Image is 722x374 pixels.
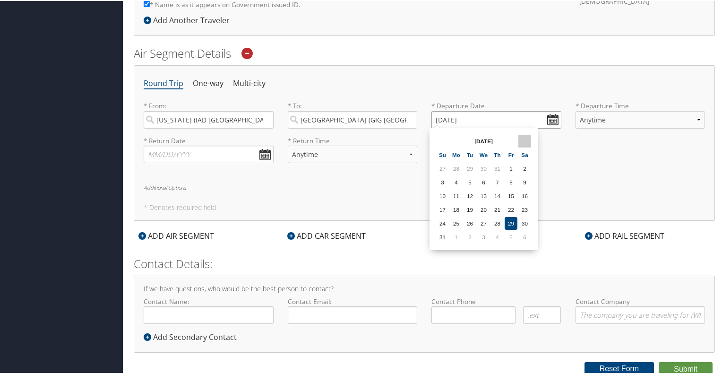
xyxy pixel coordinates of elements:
td: 6 [518,230,531,243]
td: 16 [518,189,531,201]
label: Contact Company [576,296,705,323]
td: 3 [436,175,449,188]
label: * Return Time [288,135,418,145]
label: * From: [144,100,274,127]
td: 31 [436,230,449,243]
th: [DATE] [450,134,517,147]
li: Round Trip [144,74,183,91]
th: Fr [505,148,517,160]
label: Contact Phone [431,296,561,305]
td: 2 [464,230,476,243]
div: Add Another Traveler [144,14,234,25]
h5: * Denotes required field [144,203,705,210]
td: 23 [518,202,531,215]
td: 29 [505,216,517,229]
div: Add Secondary Contact [144,331,241,342]
input: Contact Email: [288,305,418,323]
td: 8 [505,175,517,188]
th: Su [436,148,449,160]
th: Sa [518,148,531,160]
h2: Contact Details: [134,255,715,271]
td: 19 [464,202,476,215]
input: City or Airport Code [288,110,418,128]
label: * Departure Date [431,100,561,110]
td: 4 [491,230,504,243]
td: 9 [518,175,531,188]
label: Contact Name: [144,296,274,323]
td: 25 [450,216,463,229]
td: 26 [464,216,476,229]
th: Tu [464,148,476,160]
div: ADD RAIL SEGMENT [580,229,669,241]
input: Contact Name: [144,305,274,323]
th: Th [491,148,504,160]
h4: If we have questions, who would be the best person to contact? [144,285,705,291]
td: 13 [477,189,490,201]
label: * To: [288,100,418,127]
td: 2 [518,161,531,174]
label: * Departure Time [576,100,705,135]
td: 14 [491,189,504,201]
td: 10 [436,189,449,201]
input: .ext [523,305,561,323]
input: MM/DD/YYYY [144,145,274,162]
th: We [477,148,490,160]
td: 6 [477,175,490,188]
td: 28 [450,161,463,174]
select: * Departure Time [576,110,705,128]
td: 21 [491,202,504,215]
td: 20 [477,202,490,215]
h6: Additional Options: [144,184,705,189]
td: 5 [464,175,476,188]
td: 15 [505,189,517,201]
li: Multi-city [233,74,266,91]
td: 30 [518,216,531,229]
td: 31 [491,161,504,174]
td: 27 [436,161,449,174]
td: 4 [450,175,463,188]
div: ADD CAR SEGMENT [283,229,370,241]
td: 22 [505,202,517,215]
td: 1 [505,161,517,174]
td: 7 [491,175,504,188]
td: 3 [477,230,490,243]
td: 1 [450,230,463,243]
td: 27 [477,216,490,229]
div: ADD AIR SEGMENT [134,229,219,241]
td: 28 [491,216,504,229]
td: 12 [464,189,476,201]
td: 24 [436,216,449,229]
td: 29 [464,161,476,174]
th: Mo [450,148,463,160]
td: 30 [477,161,490,174]
label: * Return Date [144,135,274,145]
td: 5 [505,230,517,243]
td: 17 [436,202,449,215]
li: One-way [193,74,223,91]
label: Contact Email: [288,296,418,323]
input: City or Airport Code [144,110,274,128]
input: Contact Company [576,305,705,323]
td: 18 [450,202,463,215]
input: MM/DD/YYYY [431,110,561,128]
h2: Air Segment Details [134,44,715,61]
td: 11 [450,189,463,201]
